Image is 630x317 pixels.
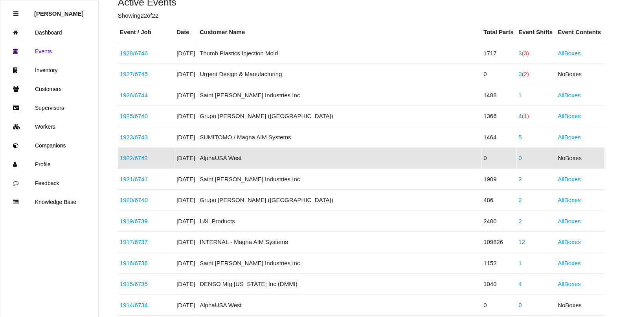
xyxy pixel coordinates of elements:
[120,280,173,289] div: WS ECM Hose Clamp
[556,64,605,85] td: No Boxes
[118,22,174,43] th: Event / Job
[120,91,173,100] div: 68483788AE KNL
[482,43,517,64] td: 1717
[198,253,482,274] td: Saint [PERSON_NAME] Industries Inc
[120,196,173,205] div: P703 PCBA
[120,176,148,182] a: 1921/6741
[482,211,517,232] td: 2400
[519,260,522,266] a: 1
[0,98,98,117] a: Supervisors
[198,232,482,253] td: INTERNAL - Magna AIM Systems
[519,218,522,224] a: 2
[198,64,482,85] td: Urgent Design & Manufacturing
[120,197,148,203] a: 1920/6740
[174,274,198,295] td: [DATE]
[198,190,482,211] td: Grupo [PERSON_NAME] ([GEOGRAPHIC_DATA])
[517,22,556,43] th: Event Shifts
[120,92,148,98] a: 1926/6744
[0,155,98,174] a: Profile
[198,274,482,295] td: DENSO Mfg [US_STATE] Inc (DMMI)
[198,43,482,64] td: Thumb Plastics Injection Mold
[558,50,581,56] a: AllBoxes
[482,169,517,190] td: 1909
[0,42,98,61] a: Events
[34,4,84,17] p: Rosie Blandino
[198,169,482,190] td: Saint [PERSON_NAME] Industries Inc
[120,218,148,224] a: 1919/6739
[519,134,522,140] a: 5
[482,22,517,43] th: Total Parts
[120,238,173,247] div: 2002007; 2002021
[120,302,148,308] a: 1914/6734
[120,50,148,56] a: 1928/6746
[13,4,18,23] div: Close
[174,43,198,64] td: [DATE]
[482,64,517,85] td: 0
[558,197,581,203] a: AllBoxes
[519,113,529,119] a: 4(1)
[120,155,148,161] a: 1922/6742
[482,190,517,211] td: 486
[558,239,581,245] a: AllBoxes
[558,113,581,119] a: AllBoxes
[120,259,173,268] div: 68403783AB
[482,253,517,274] td: 1152
[198,211,482,232] td: L&L Products
[558,218,581,224] a: AllBoxes
[120,113,148,119] a: 1925/6740
[0,136,98,155] a: Companions
[558,92,581,98] a: AllBoxes
[519,197,522,203] a: 2
[174,190,198,211] td: [DATE]
[0,193,98,211] a: Knowledge Base
[174,106,198,127] td: [DATE]
[482,274,517,295] td: 1040
[482,106,517,127] td: 1366
[174,85,198,106] td: [DATE]
[120,112,173,121] div: P703 PCBA
[120,70,173,79] div: Space X Parts
[519,302,522,308] a: 0
[120,239,148,245] a: 1917/6737
[174,64,198,85] td: [DATE]
[519,176,522,182] a: 2
[519,50,529,56] a: 3(3)
[174,22,198,43] th: Date
[522,113,529,119] span: (1)
[482,295,517,316] td: 0
[519,239,525,245] a: 12
[120,217,173,226] div: K4036AC1HC (61492)
[519,71,529,77] a: 3(2)
[556,295,605,316] td: No Boxes
[519,92,522,98] a: 1
[174,232,198,253] td: [DATE]
[0,117,98,136] a: Workers
[558,176,581,182] a: AllBoxes
[174,148,198,169] td: [DATE]
[558,281,581,287] a: AllBoxes
[174,211,198,232] td: [DATE]
[120,154,173,163] div: K13360 (WA14CO14)
[120,49,173,58] div: 2011010AB / 2008002AB / 2009006AB
[0,23,98,42] a: Dashboard
[198,22,482,43] th: Customer Name
[519,155,522,161] a: 0
[174,295,198,316] td: [DATE]
[198,106,482,127] td: Grupo [PERSON_NAME] ([GEOGRAPHIC_DATA])
[522,50,529,56] span: (3)
[120,71,148,77] a: 1927/6745
[482,127,517,148] td: 1464
[118,11,605,20] p: Showing 22 of 22
[558,260,581,266] a: AllBoxes
[174,253,198,274] td: [DATE]
[120,133,173,142] div: 68343526AB
[482,85,517,106] td: 1488
[482,232,517,253] td: 109826
[0,80,98,98] a: Customers
[556,22,605,43] th: Event Contents
[120,260,148,266] a: 1916/6736
[198,127,482,148] td: SUMITOMO / Magna AIM Systems
[522,71,529,77] span: (2)
[120,175,173,184] div: 68403782AB
[120,281,148,287] a: 1915/6735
